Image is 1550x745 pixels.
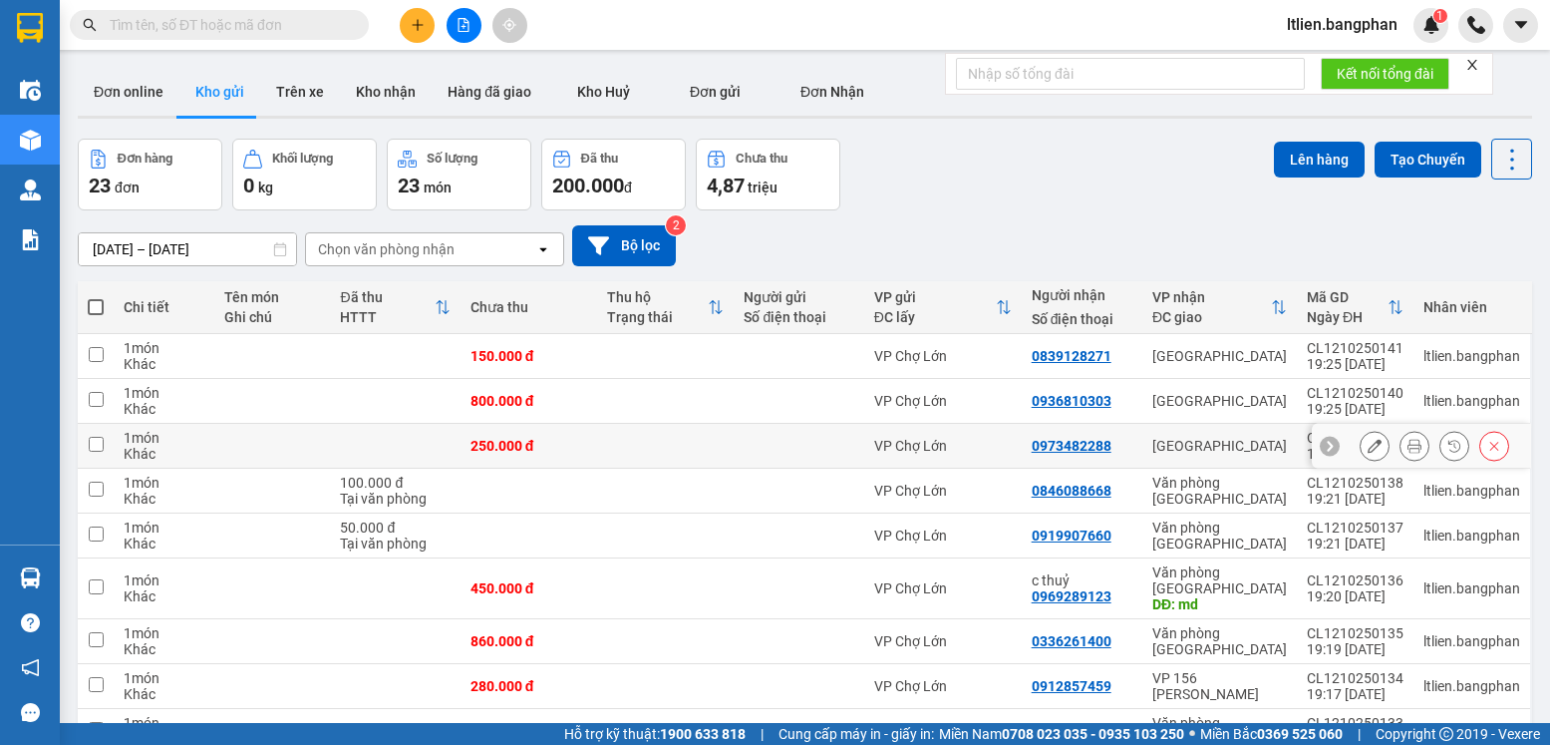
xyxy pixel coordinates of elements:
[124,715,204,731] div: 1 món
[1307,430,1403,446] div: CL1210250139
[1032,633,1111,649] div: 0336261400
[1152,309,1271,325] div: ĐC giao
[1307,309,1388,325] div: Ngày ĐH
[340,309,434,325] div: HTTT
[778,723,934,745] span: Cung cấp máy in - giấy in:
[1465,58,1479,72] span: close
[874,393,1012,409] div: VP Chợ Lớn
[874,289,996,305] div: VP gửi
[1433,9,1447,23] sup: 1
[939,723,1184,745] span: Miền Nam
[800,84,864,100] span: Đơn Nhận
[1032,348,1111,364] div: 0839128271
[874,580,1012,596] div: VP Chợ Lớn
[1307,289,1388,305] div: Mã GD
[1152,289,1271,305] div: VP nhận
[398,174,420,197] span: 23
[447,8,481,43] button: file-add
[124,572,204,588] div: 1 món
[1307,572,1403,588] div: CL1210250136
[748,180,777,195] span: triệu
[124,670,204,686] div: 1 món
[1152,393,1287,409] div: [GEOGRAPHIC_DATA]
[535,241,551,257] svg: open
[1189,730,1195,738] span: ⚪️
[1032,287,1132,303] div: Người nhận
[1307,446,1403,462] div: 19:24 [DATE]
[1307,625,1403,641] div: CL1210250135
[1297,281,1413,334] th: Toggle SortBy
[1307,401,1403,417] div: 19:25 [DATE]
[470,633,587,649] div: 860.000 đ
[17,13,43,43] img: logo-vxr
[1152,520,1287,552] div: Văn phòng [GEOGRAPHIC_DATA]
[1307,340,1403,356] div: CL1210250141
[864,281,1022,334] th: Toggle SortBy
[1032,438,1111,454] div: 0973482288
[1032,572,1132,588] div: c thuỷ
[1200,723,1343,745] span: Miền Bắc
[874,438,1012,454] div: VP Chợ Lớn
[432,68,547,116] button: Hàng đã giao
[1152,348,1287,364] div: [GEOGRAPHIC_DATA]
[1337,63,1433,85] span: Kết nối tổng đài
[1423,393,1520,409] div: ltlien.bangphan
[572,225,676,266] button: Bộ lọc
[552,174,624,197] span: 200.000
[1307,491,1403,507] div: 19:21 [DATE]
[124,520,204,536] div: 1 món
[83,18,97,32] span: search
[744,309,853,325] div: Số điện thoại
[340,520,450,536] div: 50.000 đ
[1032,678,1111,694] div: 0912857459
[541,139,686,210] button: Đã thu200.000đ
[470,393,587,409] div: 800.000 đ
[124,588,204,604] div: Khác
[707,174,745,197] span: 4,87
[1358,723,1361,745] span: |
[1271,12,1413,37] span: ltlien.bangphan
[1257,726,1343,742] strong: 0369 525 060
[1423,723,1520,739] div: ltlien.bangphan
[607,309,708,325] div: Trạng thái
[502,18,516,32] span: aim
[470,438,587,454] div: 250.000 đ
[1307,536,1403,552] div: 19:21 [DATE]
[1436,9,1443,23] span: 1
[1512,16,1530,34] span: caret-down
[1423,299,1520,315] div: Nhân viên
[1439,727,1453,741] span: copyright
[1307,520,1403,536] div: CL1210250137
[1423,483,1520,499] div: ltlien.bangphan
[318,239,455,259] div: Chọn văn phòng nhận
[696,139,840,210] button: Chưa thu4,87 triệu
[1423,633,1520,649] div: ltlien.bangphan
[597,281,734,334] th: Toggle SortBy
[1032,723,1111,739] div: 0397042222
[624,180,632,195] span: đ
[660,726,746,742] strong: 1900 633 818
[124,299,204,315] div: Chi tiết
[224,289,321,305] div: Tên món
[21,658,40,677] span: notification
[1503,8,1538,43] button: caret-down
[457,18,470,32] span: file-add
[470,678,587,694] div: 280.000 đ
[1423,348,1520,364] div: ltlien.bangphan
[581,152,618,166] div: Đã thu
[1152,596,1287,612] div: DĐ: md
[1307,385,1403,401] div: CL1210250140
[224,309,321,325] div: Ghi chú
[666,215,686,235] sup: 2
[260,68,340,116] button: Trên xe
[874,528,1012,544] div: VP Chợ Lớn
[1274,142,1365,178] button: Lên hàng
[1422,16,1440,34] img: icon-new-feature
[1375,142,1481,178] button: Tạo Chuyến
[124,401,204,417] div: Khác
[1032,528,1111,544] div: 0919907660
[330,281,460,334] th: Toggle SortBy
[1142,281,1297,334] th: Toggle SortBy
[20,229,41,250] img: solution-icon
[400,8,435,43] button: plus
